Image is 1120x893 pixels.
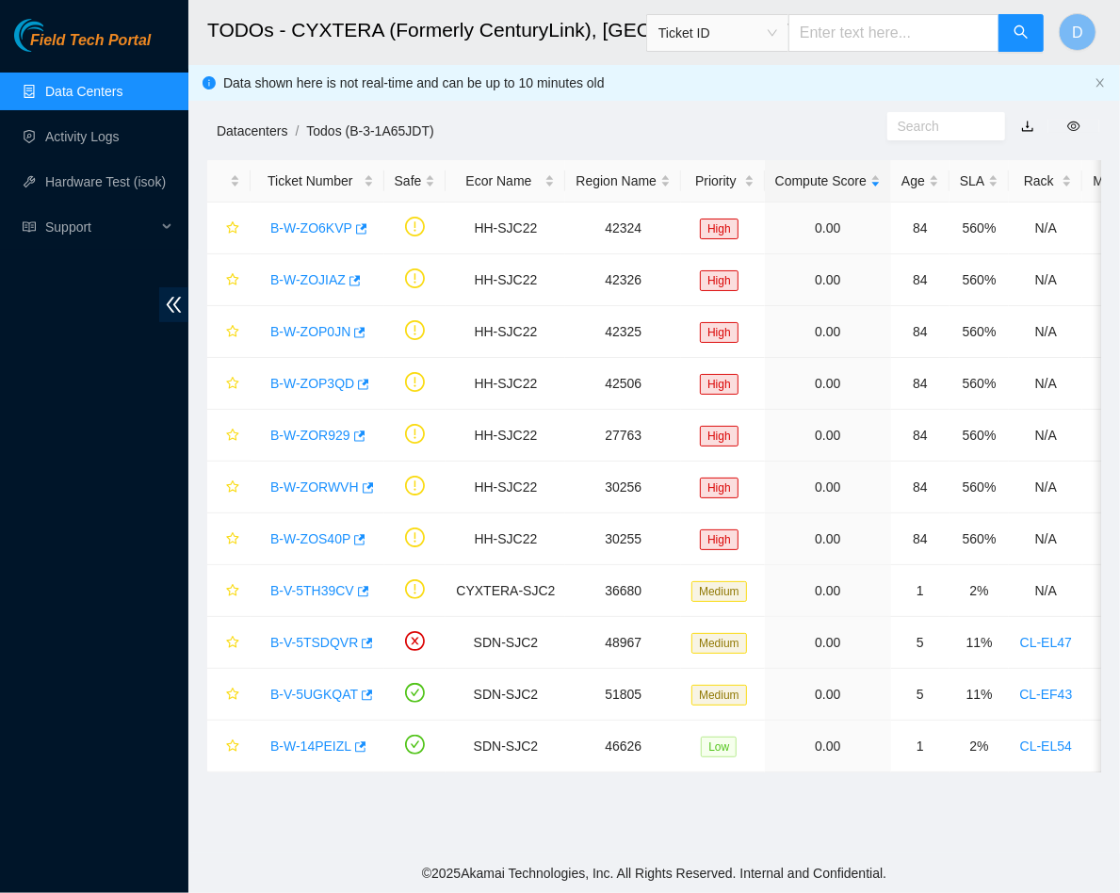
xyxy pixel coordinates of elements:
[658,19,777,47] span: Ticket ID
[446,358,565,410] td: HH-SJC22
[226,688,239,703] span: star
[1009,462,1082,513] td: N/A
[218,731,240,761] button: star
[218,524,240,554] button: star
[691,581,747,602] span: Medium
[446,721,565,772] td: SDN-SJC2
[998,14,1044,52] button: search
[1021,119,1034,134] a: download
[218,265,240,295] button: star
[30,32,151,50] span: Field Tech Portal
[226,532,239,547] span: star
[218,420,240,450] button: star
[1009,358,1082,410] td: N/A
[226,739,239,755] span: star
[1009,513,1082,565] td: N/A
[700,322,739,343] span: High
[565,254,681,306] td: 42326
[270,324,350,339] a: B-W-ZOP0JN
[45,174,166,189] a: Hardware Test (isok)
[1009,410,1082,462] td: N/A
[218,213,240,243] button: star
[701,737,737,757] span: Low
[226,480,239,495] span: star
[691,633,747,654] span: Medium
[765,410,891,462] td: 0.00
[270,635,358,650] a: B-V-5TSDQVR
[1020,635,1072,650] a: CL-EL47
[765,669,891,721] td: 0.00
[950,669,1009,721] td: 11%
[217,123,287,138] a: Datacenters
[1009,565,1082,617] td: N/A
[1095,77,1106,89] button: close
[446,669,565,721] td: SDN-SJC2
[446,565,565,617] td: CYXTERA-SJC2
[405,735,425,755] span: check-circle
[1009,254,1082,306] td: N/A
[14,34,151,58] a: Akamai TechnologiesField Tech Portal
[1009,203,1082,254] td: N/A
[765,203,891,254] td: 0.00
[226,636,239,651] span: star
[891,565,950,617] td: 1
[788,14,999,52] input: Enter text here...
[700,374,739,395] span: High
[306,123,433,138] a: Todos (B-3-1A65JDT)
[691,685,747,706] span: Medium
[446,462,565,513] td: HH-SJC22
[891,358,950,410] td: 84
[218,576,240,606] button: star
[270,739,351,754] a: B-W-14PEIZL
[270,583,354,598] a: B-V-5TH39CV
[159,287,188,322] span: double-left
[405,424,425,444] span: exclamation-circle
[218,317,240,347] button: star
[950,513,1009,565] td: 560%
[270,531,350,546] a: B-W-ZOS40P
[1072,21,1083,44] span: D
[765,617,891,669] td: 0.00
[446,306,565,358] td: HH-SJC22
[565,203,681,254] td: 42324
[405,268,425,288] span: exclamation-circle
[700,478,739,498] span: High
[765,513,891,565] td: 0.00
[891,721,950,772] td: 1
[950,565,1009,617] td: 2%
[405,683,425,703] span: check-circle
[891,254,950,306] td: 84
[218,679,240,709] button: star
[565,462,681,513] td: 30256
[45,84,122,99] a: Data Centers
[700,219,739,239] span: High
[405,631,425,651] span: close-circle
[226,325,239,340] span: star
[765,721,891,772] td: 0.00
[950,306,1009,358] td: 560%
[950,721,1009,772] td: 2%
[295,123,299,138] span: /
[45,208,156,246] span: Support
[405,372,425,392] span: exclamation-circle
[218,368,240,398] button: star
[1020,739,1072,754] a: CL-EL54
[565,306,681,358] td: 42325
[765,358,891,410] td: 0.00
[446,203,565,254] td: HH-SJC22
[898,116,980,137] input: Search
[270,479,359,495] a: B-W-ZORWVH
[565,669,681,721] td: 51805
[1007,111,1048,141] button: download
[891,462,950,513] td: 84
[226,377,239,392] span: star
[565,358,681,410] td: 42506
[891,306,950,358] td: 84
[226,584,239,599] span: star
[1067,120,1080,133] span: eye
[891,669,950,721] td: 5
[950,358,1009,410] td: 560%
[1019,687,1072,702] a: CL-EF43
[891,513,950,565] td: 84
[765,306,891,358] td: 0.00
